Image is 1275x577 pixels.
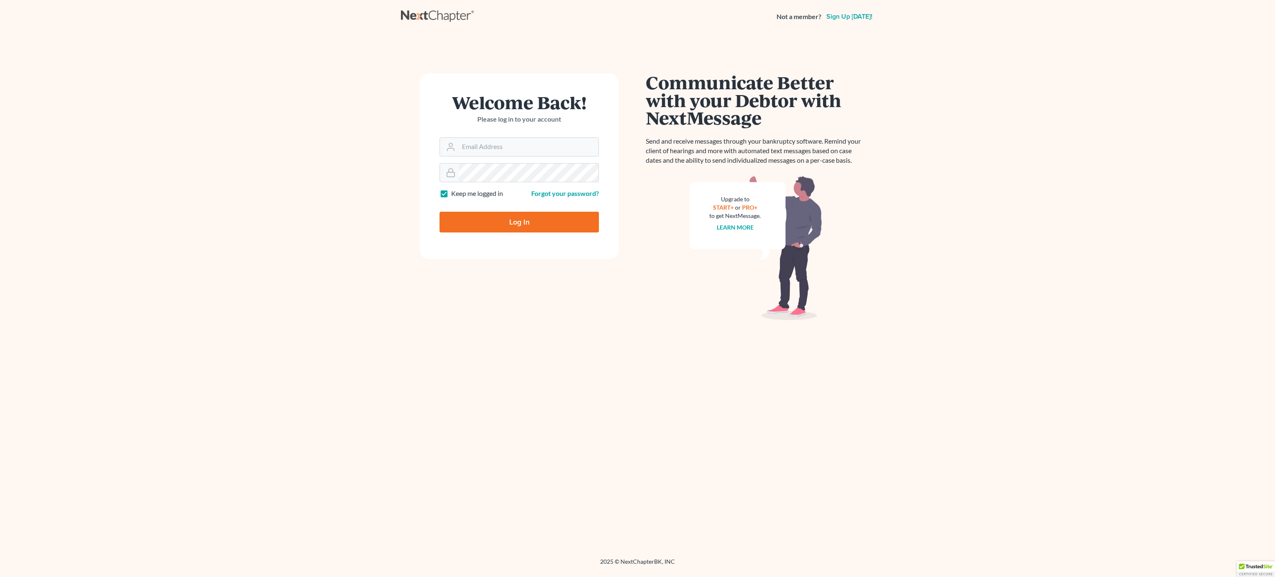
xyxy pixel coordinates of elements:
[646,137,866,165] p: Send and receive messages through your bankruptcy software. Remind your client of hearings and mo...
[735,204,741,211] span: or
[713,204,734,211] a: START+
[646,73,866,127] h1: Communicate Better with your Debtor with NextMessage
[401,557,874,572] div: 2025 © NextChapterBK, INC
[742,204,757,211] a: PRO+
[1237,561,1275,577] div: TrustedSite Certified
[709,212,761,220] div: to get NextMessage.
[459,138,598,156] input: Email Address
[709,195,761,203] div: Upgrade to
[825,13,874,20] a: Sign up [DATE]!
[440,212,599,232] input: Log In
[689,175,822,320] img: nextmessage_bg-59042aed3d76b12b5cd301f8e5b87938c9018125f34e5fa2b7a6b67550977c72.svg
[531,189,599,197] a: Forgot your password?
[440,93,599,111] h1: Welcome Back!
[777,12,821,22] strong: Not a member?
[440,115,599,124] p: Please log in to your account
[717,224,754,231] a: Learn more
[451,189,503,198] label: Keep me logged in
